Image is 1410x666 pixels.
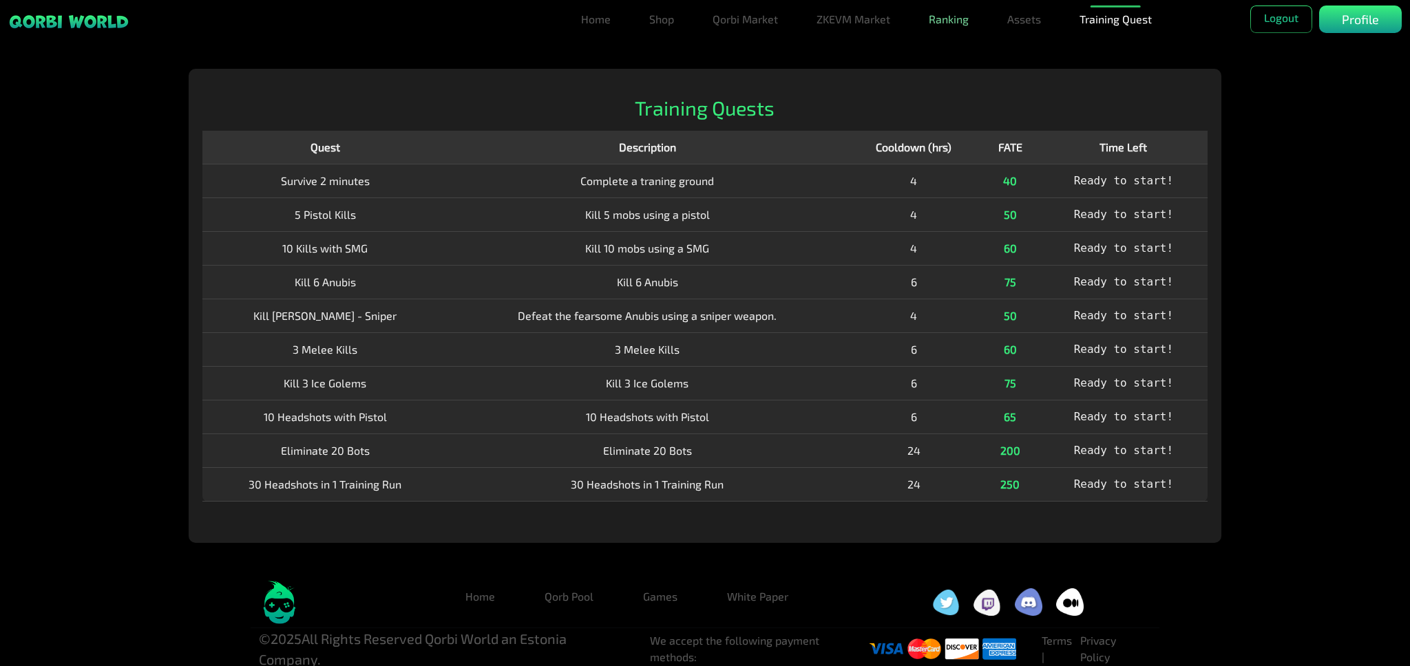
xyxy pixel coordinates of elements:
[932,589,960,616] img: social icon
[847,299,980,332] td: 4
[448,231,847,265] td: Kill 10 mobs using a SMG
[847,332,980,366] td: 6
[974,589,1001,616] img: social icon
[259,581,300,625] img: logo
[454,583,506,610] a: Home
[202,433,448,467] td: Eliminate 20 Bots
[1250,6,1312,33] button: Logout
[1074,309,1174,322] span: Ready to start!
[1074,6,1157,33] a: Training Quest
[989,476,1031,493] div: 250
[847,197,980,231] td: 4
[847,433,980,467] td: 24
[202,265,448,299] td: Kill 6 Anubis
[1074,444,1174,457] span: Ready to start!
[811,6,896,33] a: ZKEVM Market
[716,583,799,610] a: White Paper
[1074,275,1174,288] span: Ready to start!
[847,400,980,433] td: 6
[1074,410,1174,423] span: Ready to start!
[982,634,1016,663] img: visa
[448,131,847,164] th: Description
[923,6,974,33] a: Ranking
[202,164,448,197] td: Survive 2 minutes
[1074,208,1174,221] span: Ready to start!
[989,308,1031,324] div: 50
[202,467,448,501] td: 30 Headshots in 1 Training Run
[907,634,941,663] img: visa
[1040,131,1208,164] th: Time Left
[448,164,847,197] td: Complete a traning ground
[448,197,847,231] td: Kill 5 mobs using a pistol
[448,299,847,332] td: Defeat the fearsome Anubis using a sniper weapon.
[1342,10,1379,29] p: Profile
[989,206,1031,223] div: 50
[980,131,1039,164] th: FATE
[576,6,616,33] a: Home
[534,583,604,610] a: Qorb Pool
[202,299,448,332] td: Kill [PERSON_NAME] - Sniper
[632,583,688,610] a: Games
[1074,477,1174,491] span: Ready to start!
[989,409,1031,425] div: 65
[202,400,448,433] td: 10 Headshots with Pistol
[448,433,847,467] td: Eliminate 20 Bots
[989,442,1031,459] div: 200
[989,240,1031,257] div: 60
[847,467,980,501] td: 24
[1074,241,1174,255] span: Ready to start!
[448,467,847,501] td: 30 Headshots in 1 Training Run
[202,366,448,400] td: Kill 3 Ice Golems
[448,366,847,400] td: Kill 3 Ice Golems
[448,332,847,366] td: 3 Melee Kills
[202,197,448,231] td: 5 Pistol Kills
[202,231,448,265] td: 10 Kills with SMG
[847,265,980,299] td: 6
[644,6,680,33] a: Shop
[989,274,1031,290] div: 75
[847,231,980,265] td: 4
[989,173,1031,189] div: 40
[1074,174,1174,187] span: Ready to start!
[989,341,1031,358] div: 60
[202,131,448,164] th: Quest
[1074,376,1174,389] span: Ready to start!
[989,375,1031,391] div: 75
[1015,588,1042,616] img: social icon
[1056,588,1084,616] img: social icon
[707,6,783,33] a: Qorbi Market
[202,96,1208,120] h2: Training Quests
[847,366,980,400] td: 6
[1042,634,1072,663] a: Terms |
[847,164,980,197] td: 4
[1080,634,1116,663] a: Privacy Policy
[945,634,978,663] img: visa
[448,400,847,433] td: 10 Headshots with Pistol
[650,632,870,665] li: We accept the following payment methods:
[870,634,903,663] img: visa
[1002,6,1046,33] a: Assets
[847,131,980,164] th: Cooldown (hrs)
[1074,343,1174,356] span: Ready to start!
[202,332,448,366] td: 3 Melee Kills
[8,14,129,30] img: sticky brand-logo
[448,265,847,299] td: Kill 6 Anubis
